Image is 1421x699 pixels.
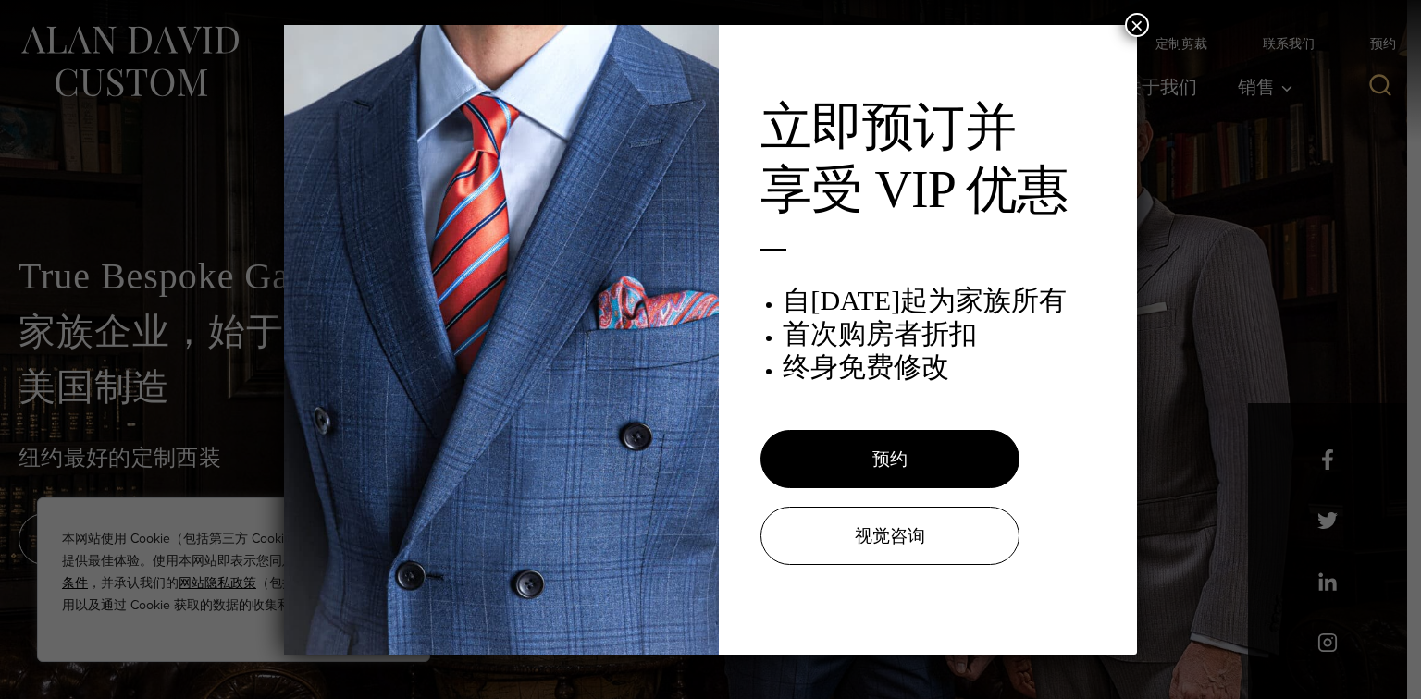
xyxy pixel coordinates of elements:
[872,446,908,472] font: 预约
[760,98,1015,155] font: 立即预订并
[760,161,1068,218] font: 享受 VIP 优惠
[783,285,1067,316] font: 自[DATE]起为家族所有
[760,430,1019,488] a: 预约
[783,351,949,383] font: 终身免费修改
[1125,13,1149,37] button: 关闭
[760,507,1019,565] a: 视觉咨询
[1131,13,1143,38] font: ×
[783,318,977,349] font: 首次购房者折扣
[855,522,925,549] font: 视觉咨询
